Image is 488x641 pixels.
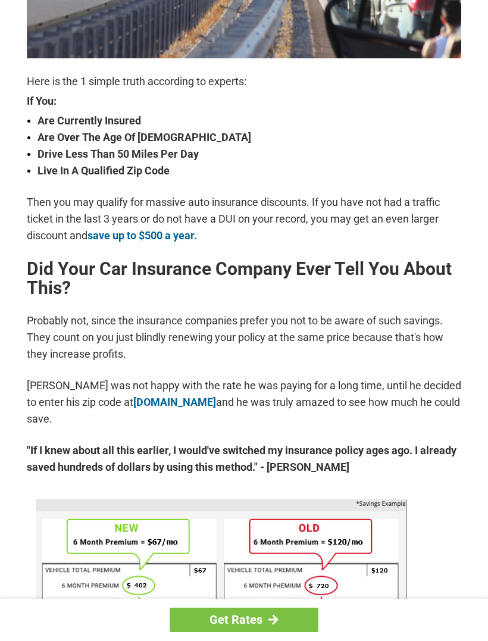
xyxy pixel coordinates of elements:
[27,312,461,362] p: Probably not, since the insurance companies prefer you not to be aware of such savings. They coun...
[37,146,461,162] strong: Drive Less Than 50 Miles Per Day
[27,73,461,90] p: Here is the 1 simple truth according to experts:
[27,259,461,298] h2: Did Your Car Insurance Company Ever Tell You About This?
[27,194,461,244] p: Then you may qualify for massive auto insurance discounts. If you have not had a traffic ticket i...
[27,377,461,427] p: [PERSON_NAME] was not happy with the rate he was paying for a long time, until he decided to ente...
[37,162,461,179] strong: Live In A Qualified Zip Code
[36,499,406,640] img: savings
[170,608,318,632] a: Get Rates
[27,96,461,107] strong: If You:
[37,112,461,129] strong: Are Currently Insured
[27,442,461,476] strong: "If I knew about all this earlier, I would've switched my insurance policy ages ago. I already sa...
[133,396,216,408] a: [DOMAIN_NAME]
[37,129,461,146] strong: Are Over The Age Of [DEMOGRAPHIC_DATA]
[87,229,197,242] a: save up to $500 a year.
